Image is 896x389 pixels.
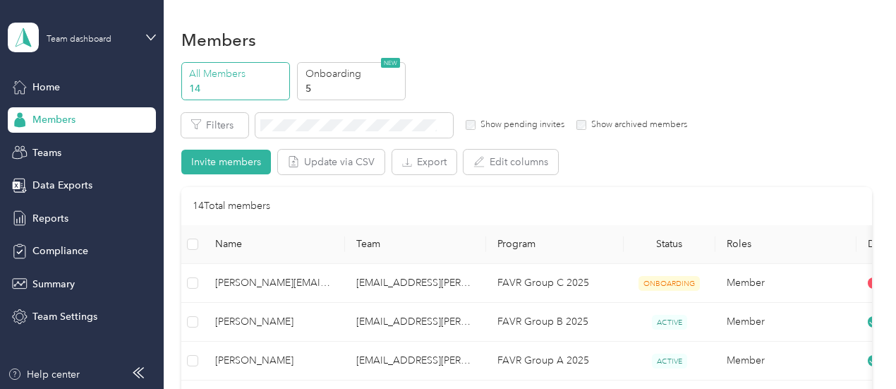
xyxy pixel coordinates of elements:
td: FAVR Group B 2025 [486,303,624,342]
span: [PERSON_NAME][EMAIL_ADDRESS][DOMAIN_NAME] [215,275,334,291]
span: ONBOARDING [638,276,700,291]
span: [PERSON_NAME] [215,314,334,330]
button: Invite members [181,150,271,174]
p: 14 [189,81,285,96]
span: [PERSON_NAME] [215,353,334,369]
div: Team dashboard [47,35,111,44]
button: Edit columns [464,150,558,174]
span: Name [215,238,334,250]
td: Sarah Creveling [204,342,345,381]
th: Status [624,225,715,264]
span: ACTIVE [652,354,687,369]
th: Team [345,225,486,264]
p: All Members [189,66,285,81]
td: kelsey.johnson@optioncare.com [345,342,486,381]
td: kelsey.johnson@optioncare.com [345,264,486,303]
td: kelsey.johnson@optioncare.com [345,303,486,342]
button: Update via CSV [278,150,385,174]
th: Program [486,225,624,264]
label: Show archived members [586,119,687,131]
p: Onboarding [305,66,401,81]
p: 14 Total members [193,198,270,214]
td: Member [715,264,856,303]
th: Name [204,225,345,264]
th: Roles [715,225,856,264]
td: FAVR Group A 2025 [486,342,624,381]
span: Compliance [32,244,88,258]
label: Show pending invites [476,119,564,131]
td: Rebecca Crago [204,303,345,342]
span: Members [32,112,75,127]
span: Reports [32,211,68,226]
span: Home [32,80,60,95]
span: NEW [381,58,400,68]
h1: Members [181,32,256,47]
td: Member [715,303,856,342]
button: Help center [8,367,80,382]
span: ACTIVE [652,315,687,330]
span: Teams [32,145,61,160]
td: Member [715,342,856,381]
span: Summary [32,277,75,292]
td: ONBOARDING [624,264,715,303]
td: emil.moldrik@optioncare.com [204,264,345,303]
button: Export [392,150,456,174]
td: FAVR Group C 2025 [486,264,624,303]
iframe: Everlance-gr Chat Button Frame [817,310,896,389]
p: 5 [305,81,401,96]
span: Team Settings [32,309,97,324]
span: Data Exports [32,178,92,193]
button: Filters [181,113,248,138]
